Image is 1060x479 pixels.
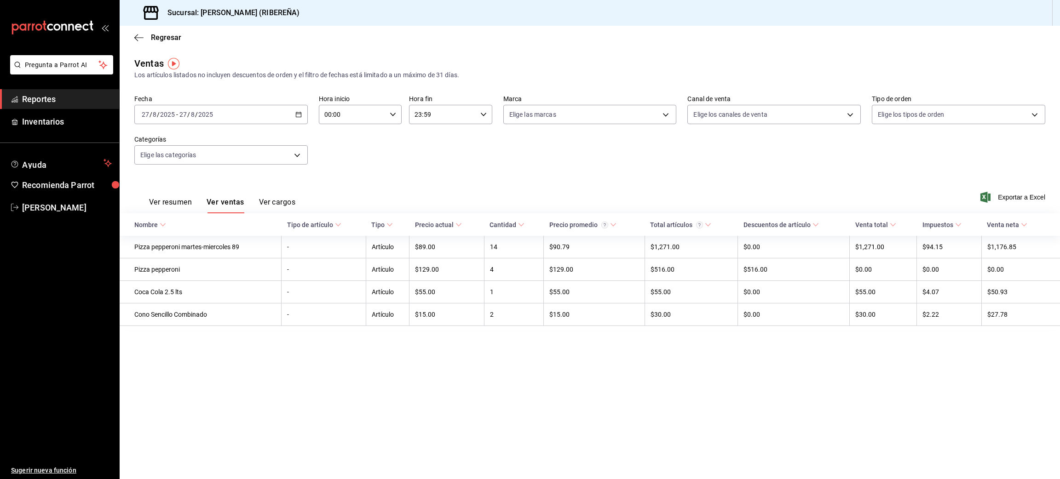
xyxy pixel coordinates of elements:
label: Tipo de orden [872,96,1045,102]
div: Venta total [855,221,888,228]
label: Canal de venta [687,96,861,102]
input: -- [152,111,157,118]
td: $4.07 [917,281,982,303]
span: / [187,111,190,118]
button: Tooltip marker [168,58,179,69]
td: $30.00 [850,303,917,326]
span: Ayuda [22,158,100,169]
span: [PERSON_NAME] [22,201,112,214]
label: Hora inicio [319,96,402,102]
td: $129.00 [544,258,645,281]
td: - [282,303,366,326]
span: Nombre [134,221,166,228]
td: $94.15 [917,236,982,258]
div: Precio actual [415,221,454,228]
span: Tipo [371,221,393,228]
td: $0.00 [738,236,850,258]
label: Marca [503,96,677,102]
td: Artículo [366,258,409,281]
td: $0.00 [738,281,850,303]
td: $1,176.85 [981,236,1060,258]
span: Elige las categorías [140,150,196,160]
span: Total artículos [650,221,711,228]
td: - [282,258,366,281]
span: Precio actual [415,221,462,228]
label: Hora fin [409,96,492,102]
span: Tipo de artículo [287,221,341,228]
div: Tipo [371,221,385,228]
button: Ver cargos [259,198,296,213]
div: Los artículos listados no incluyen descuentos de orden y el filtro de fechas está limitado a un m... [134,70,1045,80]
td: $90.79 [544,236,645,258]
div: Tipo de artículo [287,221,333,228]
td: $55.00 [850,281,917,303]
span: Inventarios [22,115,112,128]
span: Venta neta [987,221,1027,228]
input: ---- [198,111,213,118]
div: Descuentos de artículo [743,221,811,228]
span: / [157,111,160,118]
div: Ventas [134,57,164,70]
input: ---- [160,111,175,118]
button: Regresar [134,33,181,42]
td: $30.00 [645,303,738,326]
button: Ver resumen [149,198,192,213]
td: - [282,236,366,258]
td: $0.00 [850,258,917,281]
button: Exportar a Excel [982,192,1045,203]
td: $15.00 [409,303,484,326]
a: Pregunta a Parrot AI [6,67,113,76]
td: $0.00 [981,258,1060,281]
span: Descuentos de artículo [743,221,819,228]
td: $2.22 [917,303,982,326]
label: Fecha [134,96,308,102]
td: Coca Cola 2.5 lts [120,281,282,303]
td: $55.00 [409,281,484,303]
span: Venta total [855,221,896,228]
td: $15.00 [544,303,645,326]
td: $1,271.00 [850,236,917,258]
td: - [282,281,366,303]
td: $516.00 [645,258,738,281]
td: 2 [484,303,543,326]
td: 4 [484,258,543,281]
span: Elige los tipos de orden [878,110,944,119]
td: $516.00 [738,258,850,281]
td: $55.00 [544,281,645,303]
td: Pizza pepperoni martes-miercoles 89 [120,236,282,258]
td: $0.00 [917,258,982,281]
td: Pizza pepperoni [120,258,282,281]
button: Ver ventas [207,198,244,213]
span: Reportes [22,93,112,105]
div: Impuestos [922,221,953,228]
span: Cantidad [490,221,524,228]
span: Elige las marcas [509,110,556,119]
input: -- [179,111,187,118]
td: $27.78 [981,303,1060,326]
td: Artículo [366,303,409,326]
div: Total artículos [650,221,703,228]
div: navigation tabs [149,198,295,213]
div: Cantidad [490,221,516,228]
label: Categorías [134,136,308,143]
span: Elige los canales de venta [693,110,767,119]
td: $89.00 [409,236,484,258]
svg: Precio promedio = Total artículos / cantidad [601,222,608,228]
td: Cono Sencillo Combinado [120,303,282,326]
span: - [176,111,178,118]
span: Pregunta a Parrot AI [25,60,99,70]
span: Regresar [151,33,181,42]
input: -- [190,111,195,118]
span: Recomienda Parrot [22,179,112,191]
td: 1 [484,281,543,303]
span: / [195,111,198,118]
td: $0.00 [738,303,850,326]
td: Artículo [366,281,409,303]
button: Pregunta a Parrot AI [10,55,113,74]
h3: Sucursal: [PERSON_NAME] (RIBEREÑA) [160,7,300,18]
td: $1,271.00 [645,236,738,258]
input: -- [141,111,150,118]
div: Venta neta [987,221,1019,228]
span: Sugerir nueva función [11,466,112,475]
